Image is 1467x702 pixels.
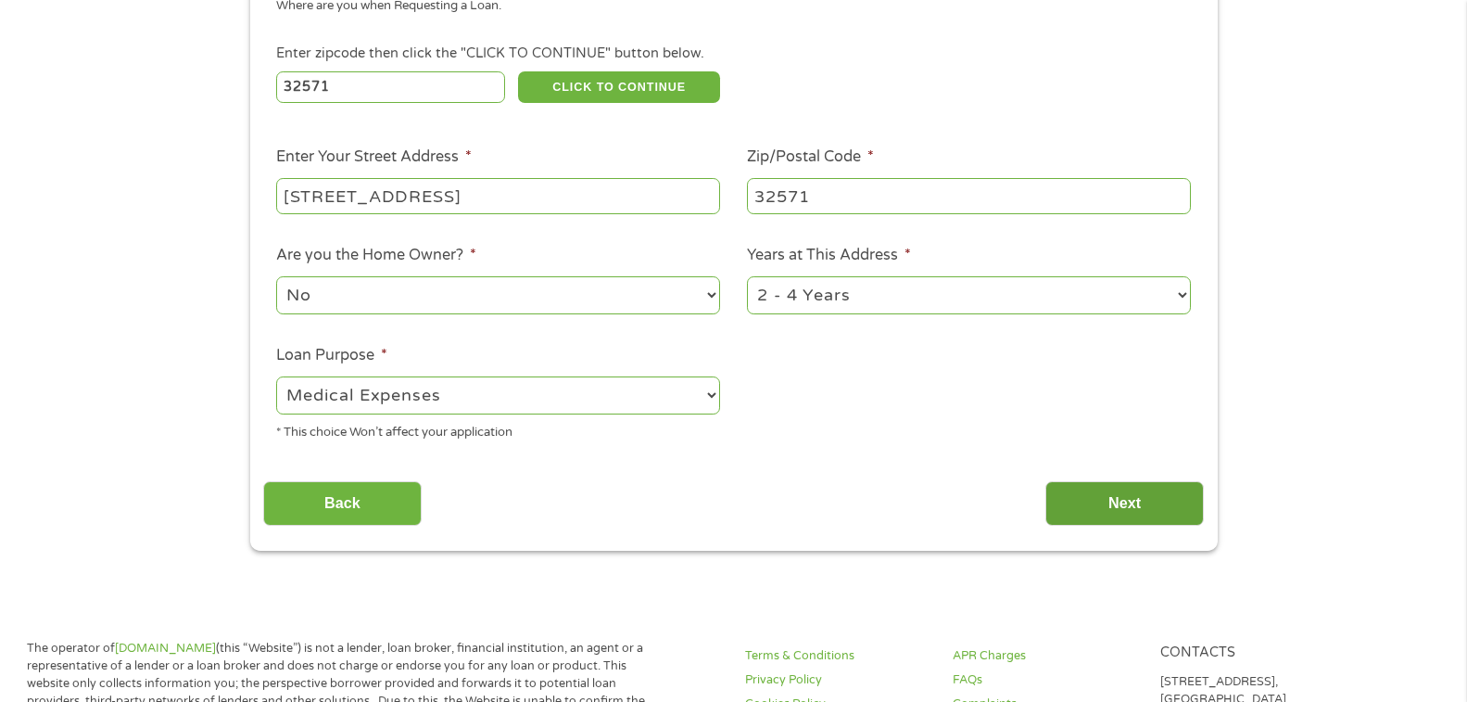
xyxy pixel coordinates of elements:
[745,647,930,665] a: Terms & Conditions
[276,44,1190,64] div: Enter zipcode then click the "CLICK TO CONTINUE" button below.
[953,671,1138,689] a: FAQs
[115,641,216,656] a: [DOMAIN_NAME]
[747,147,874,167] label: Zip/Postal Code
[276,71,505,103] input: Enter Zipcode (e.g 01510)
[747,246,911,265] label: Years at This Address
[276,147,472,167] label: Enter Your Street Address
[518,71,720,103] button: CLICK TO CONTINUE
[953,647,1138,665] a: APR Charges
[263,481,422,527] input: Back
[1045,481,1204,527] input: Next
[276,246,476,265] label: Are you the Home Owner?
[1160,645,1346,662] h4: Contacts
[276,178,720,213] input: 1 Main Street
[276,417,720,442] div: * This choice Won’t affect your application
[276,346,387,365] label: Loan Purpose
[745,671,930,689] a: Privacy Policy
